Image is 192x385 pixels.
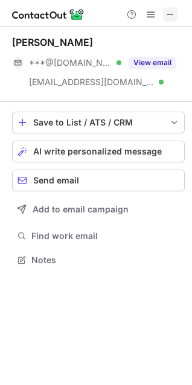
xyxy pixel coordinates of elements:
[31,255,180,266] span: Notes
[12,252,185,269] button: Notes
[33,147,162,156] span: AI write personalized message
[29,77,155,87] span: [EMAIL_ADDRESS][DOMAIN_NAME]
[33,205,129,214] span: Add to email campaign
[33,176,79,185] span: Send email
[129,57,176,69] button: Reveal Button
[12,36,93,48] div: [PERSON_NAME]
[12,112,185,133] button: save-profile-one-click
[12,7,85,22] img: ContactOut v5.3.10
[12,199,185,220] button: Add to email campaign
[12,141,185,162] button: AI write personalized message
[33,118,164,127] div: Save to List / ATS / CRM
[12,227,185,244] button: Find work email
[31,231,180,241] span: Find work email
[29,57,112,68] span: ***@[DOMAIN_NAME]
[12,170,185,191] button: Send email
